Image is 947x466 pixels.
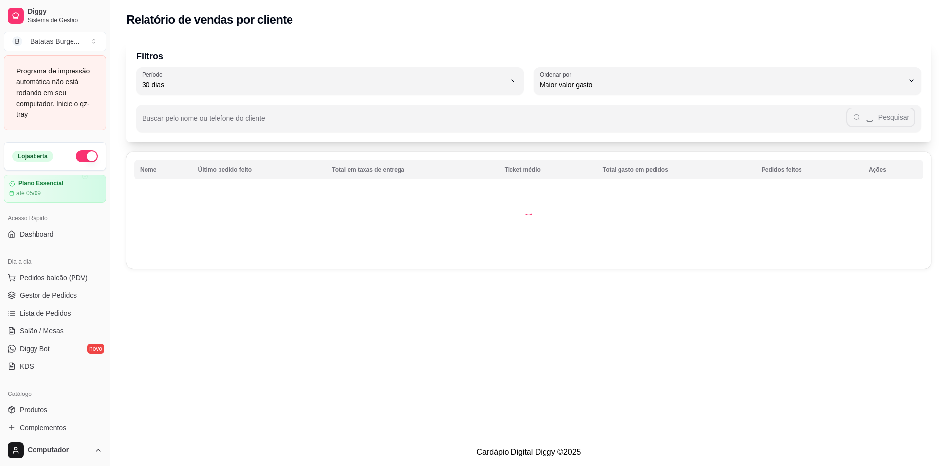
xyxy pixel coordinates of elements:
div: Loading [524,206,534,215]
h2: Relatório de vendas por cliente [126,12,293,28]
a: Lista de Pedidos [4,305,106,321]
a: Produtos [4,402,106,418]
span: Gestor de Pedidos [20,290,77,300]
article: até 05/09 [16,189,41,197]
span: Pedidos balcão (PDV) [20,273,88,283]
span: Sistema de Gestão [28,16,102,24]
a: Gestor de Pedidos [4,287,106,303]
span: Produtos [20,405,47,415]
input: Buscar pelo nome ou telefone do cliente [142,117,846,127]
a: KDS [4,358,106,374]
div: Programa de impressão automática não está rodando em seu computador. Inicie o qz-tray [16,66,94,120]
label: Período [142,71,166,79]
button: Alterar Status [76,150,98,162]
article: Plano Essencial [18,180,63,187]
p: Filtros [136,49,921,63]
button: Pedidos balcão (PDV) [4,270,106,286]
span: Salão / Mesas [20,326,64,336]
a: Salão / Mesas [4,323,106,339]
a: Plano Essencialaté 05/09 [4,175,106,203]
span: B [12,36,22,46]
span: Diggy [28,7,102,16]
label: Ordenar por [540,71,575,79]
a: Dashboard [4,226,106,242]
button: Período30 dias [136,67,524,95]
span: Lista de Pedidos [20,308,71,318]
div: Acesso Rápido [4,211,106,226]
span: Complementos [20,423,66,432]
button: Select a team [4,32,106,51]
span: Dashboard [20,229,54,239]
div: Dia a dia [4,254,106,270]
div: Catálogo [4,386,106,402]
a: Complementos [4,420,106,435]
a: DiggySistema de Gestão [4,4,106,28]
div: Batatas Burge ... [30,36,79,46]
span: 30 dias [142,80,506,90]
footer: Cardápio Digital Diggy © 2025 [110,438,947,466]
div: Loja aberta [12,151,53,162]
span: KDS [20,361,34,371]
a: Diggy Botnovo [4,341,106,357]
button: Ordenar porMaior valor gasto [534,67,921,95]
span: Computador [28,446,90,455]
button: Computador [4,438,106,462]
span: Maior valor gasto [540,80,904,90]
span: Diggy Bot [20,344,50,354]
